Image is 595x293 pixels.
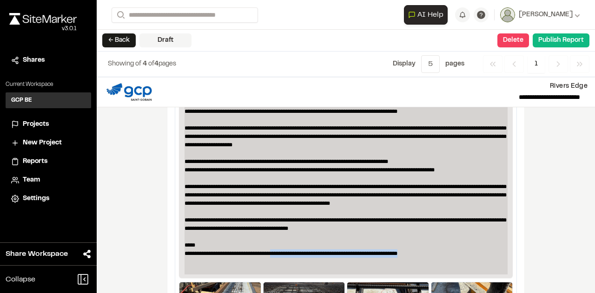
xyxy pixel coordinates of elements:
span: New Project [23,138,62,148]
span: Share Workspace [6,248,68,260]
span: 4 [154,61,159,67]
span: 1 [528,55,545,73]
a: Projects [11,119,86,130]
div: Open AI Assistant [404,5,451,25]
a: Team [11,175,86,185]
a: Reports [11,156,86,167]
a: New Project [11,138,86,148]
button: ← Back [102,33,136,47]
button: Search [112,7,128,23]
div: Draft [139,33,192,47]
button: Publish Report [533,33,589,47]
span: Projects [23,119,49,130]
a: Shares [11,55,86,65]
span: Collapse [6,274,35,285]
span: [PERSON_NAME] [519,10,573,20]
img: User [500,7,515,22]
p: Rivers Edge [161,81,588,91]
a: Settings [11,194,86,204]
span: Shares [23,55,45,65]
span: Settings [23,194,49,204]
div: Oh geez...please don't... [9,25,77,33]
p: Current Workspace [6,80,91,89]
p: page s [445,59,464,69]
button: Delete [497,33,529,47]
img: rebrand.png [9,13,77,25]
p: Display [393,59,416,69]
span: 4 [143,61,147,67]
button: [PERSON_NAME] [500,7,580,22]
img: file [104,81,154,103]
button: Open AI Assistant [404,5,448,25]
span: Reports [23,156,47,167]
h3: GCP BE [11,96,32,104]
span: Showing of [108,61,143,67]
span: AI Help [417,9,443,20]
nav: Navigation [483,55,589,73]
span: Team [23,175,40,185]
p: of pages [108,59,176,69]
button: 5 [421,55,440,73]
